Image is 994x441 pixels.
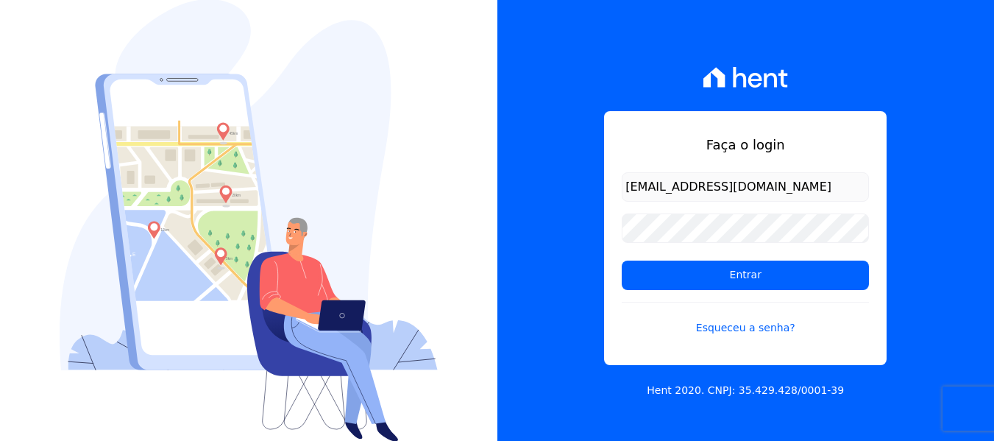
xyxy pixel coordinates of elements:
p: Hent 2020. CNPJ: 35.429.428/0001-39 [647,383,844,398]
input: Email [622,172,869,202]
h1: Faça o login [622,135,869,155]
a: Esqueceu a senha? [622,302,869,336]
input: Entrar [622,261,869,290]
